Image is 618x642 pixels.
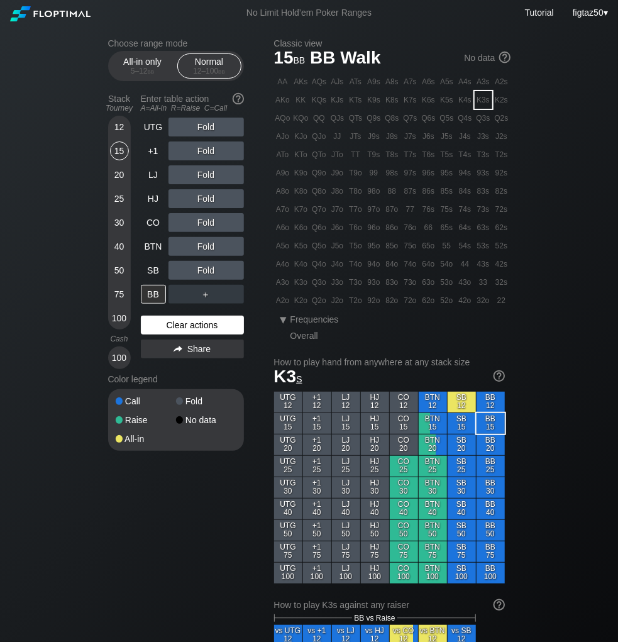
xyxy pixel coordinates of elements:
div: Q4o [311,255,328,273]
span: bb [218,67,225,75]
div: LJ 20 [332,434,360,455]
div: BTN 40 [419,499,447,519]
div: BB 20 [477,434,505,455]
div: Q2o [311,292,328,309]
div: HJ 40 [361,499,389,519]
div: 75 [110,285,129,304]
div: HJ 20 [361,434,389,455]
div: BTN [141,237,166,256]
div: K9o [292,164,310,182]
div: 43s [475,255,492,273]
div: Fold [168,189,244,208]
div: CO 30 [390,477,418,498]
div: 63s [475,219,492,236]
div: KTs [347,91,365,109]
div: JTo [329,146,346,163]
div: HJ 15 [361,413,389,434]
div: AJs [329,73,346,91]
img: share.864f2f62.svg [174,346,182,353]
div: 87o [383,201,401,218]
div: SB 50 [448,520,476,541]
div: J9s [365,128,383,145]
div: A7s [402,73,419,91]
div: T4s [456,146,474,163]
div: Share [141,340,244,358]
div: 75s [438,201,456,218]
div: 12 – 100 [183,67,236,75]
div: BTN 15 [419,413,447,434]
div: 32s [493,274,510,291]
div: AKs [292,73,310,91]
div: 74o [402,255,419,273]
div: 32o [475,292,492,309]
div: QJo [311,128,328,145]
div: AKo [274,91,292,109]
div: 62s [493,219,510,236]
h2: How to play hand from anywhere at any stack size [274,357,505,367]
div: Q9s [365,109,383,127]
div: T9o [347,164,365,182]
div: 92o [365,292,383,309]
div: BB 40 [477,499,505,519]
span: Frequencies [290,314,339,324]
div: BB 75 [477,541,505,562]
div: 42o [456,292,474,309]
div: 65s [438,219,456,236]
div: 96s [420,164,438,182]
div: +1 15 [303,413,331,434]
div: Call [116,397,176,406]
div: No data [176,416,236,424]
span: K3 [274,367,302,386]
div: K7o [292,201,310,218]
div: CO 15 [390,413,418,434]
div: LJ [141,165,166,184]
div: J9o [329,164,346,182]
div: T3s [475,146,492,163]
div: HJ 75 [361,541,389,562]
div: T7o [347,201,365,218]
div: SB 25 [448,456,476,477]
div: 93s [475,164,492,182]
div: T4o [347,255,365,273]
div: 5 – 12 [116,67,169,75]
div: Fold [168,118,244,136]
div: J6s [420,128,438,145]
div: 98s [383,164,401,182]
div: J4s [456,128,474,145]
div: Q6s [420,109,438,127]
div: 22 [493,292,510,309]
div: J5s [438,128,456,145]
div: T6o [347,219,365,236]
div: 40 [110,237,129,256]
div: 84o [383,255,401,273]
div: Fold [168,165,244,184]
div: Clear actions [141,316,244,335]
div: SB 40 [448,499,476,519]
div: LJ 75 [332,541,360,562]
div: Tourney [103,104,136,113]
span: BB Walk [308,48,383,69]
div: A8s [383,73,401,91]
div: Q9o [311,164,328,182]
div: 74s [456,201,474,218]
div: All-in only [114,54,172,78]
div: 100 [110,348,129,367]
div: 94o [365,255,383,273]
div: 88 [383,182,401,200]
div: ▾ [570,6,610,19]
div: 30 [110,213,129,232]
div: 12 [110,118,129,136]
div: K8o [292,182,310,200]
div: 97s [402,164,419,182]
div: 52s [493,237,510,255]
div: No Limit Hold’em Poker Ranges [228,8,390,21]
div: 52o [438,292,456,309]
div: KK [292,91,310,109]
div: No data [464,53,510,64]
div: 65o [420,237,438,255]
div: 63o [420,274,438,291]
h2: Classic view [274,38,510,48]
div: BB [141,285,166,304]
div: 53o [438,274,456,291]
div: 42s [493,255,510,273]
